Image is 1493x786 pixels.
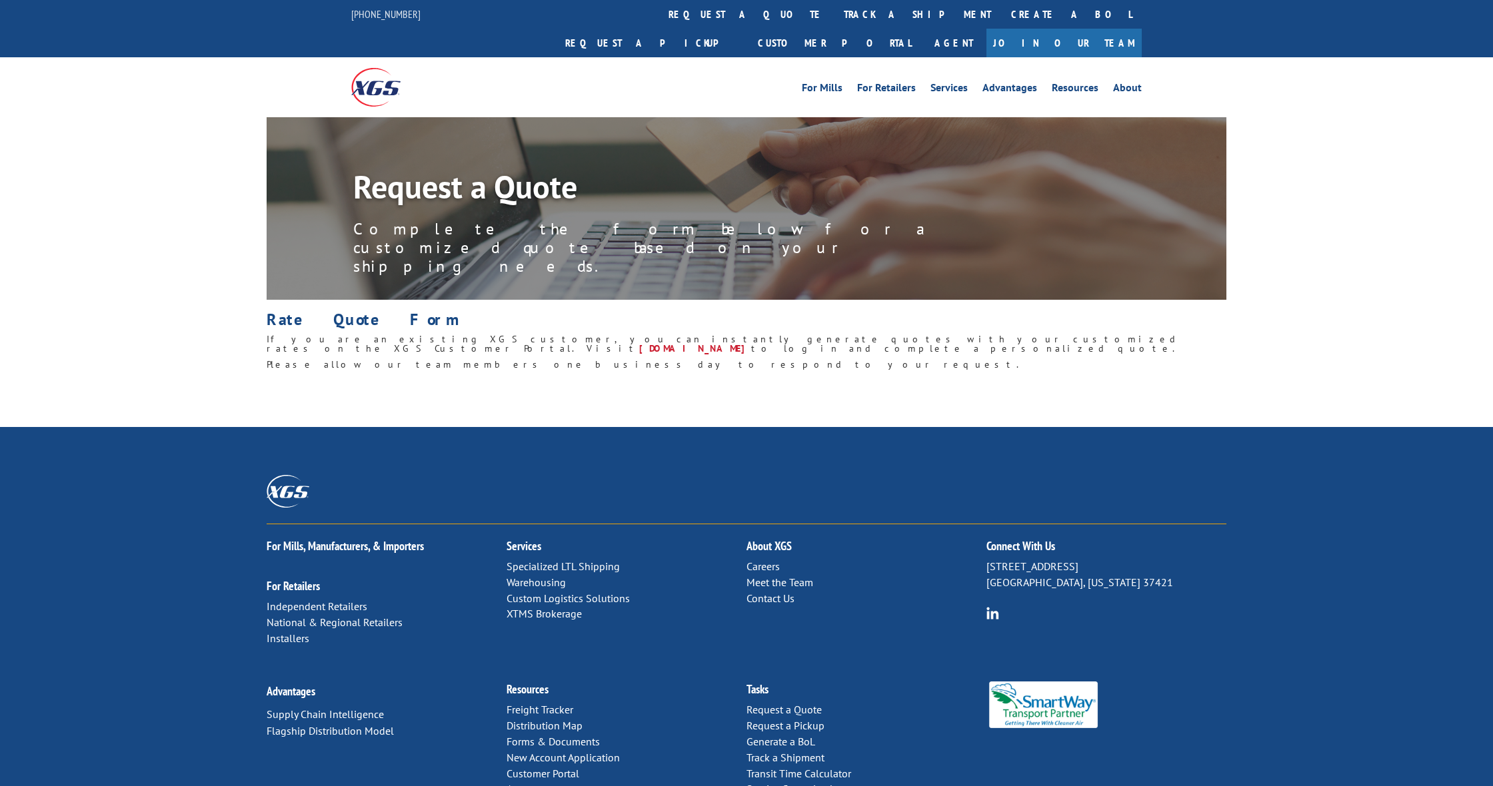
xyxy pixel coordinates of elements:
[507,703,573,716] a: Freight Tracker
[986,681,1100,728] img: Smartway_Logo
[639,342,751,354] a: [DOMAIN_NAME]
[746,538,792,554] a: About XGS
[507,735,600,748] a: Forms & Documents
[986,29,1142,57] a: Join Our Team
[751,342,1178,354] span: to log in and complete a personalized quote.
[267,599,367,613] a: Independent Retailers
[267,333,1180,354] span: If you are an existing XGS customer, you can instantly generate quotes with your customized rates...
[746,560,780,573] a: Careers
[746,703,822,716] a: Request a Quote
[746,719,824,732] a: Request a Pickup
[507,751,620,764] a: New Account Application
[857,83,916,97] a: For Retailers
[986,607,999,619] img: group-6
[267,724,394,737] a: Flagship Distribution Model
[507,538,541,554] a: Services
[555,29,748,57] a: Request a pickup
[507,576,566,589] a: Warehousing
[267,475,309,508] img: XGS_Logos_ALL_2024_All_White
[267,578,320,593] a: For Retailers
[802,83,842,97] a: For Mills
[267,631,309,645] a: Installers
[1052,83,1098,97] a: Resources
[746,576,813,589] a: Meet the Team
[986,540,1226,559] h2: Connect With Us
[507,560,620,573] a: Specialized LTL Shipping
[930,83,968,97] a: Services
[267,707,384,721] a: Supply Chain Intelligence
[267,538,424,554] a: For Mills, Manufacturers, & Importers
[746,735,815,748] a: Generate a BoL
[353,171,953,209] h1: Request a Quote
[746,591,794,605] a: Contact Us
[748,29,921,57] a: Customer Portal
[507,719,583,732] a: Distribution Map
[746,683,986,702] h2: Tasks
[507,591,630,605] a: Custom Logistics Solutions
[986,559,1226,591] p: [STREET_ADDRESS] [GEOGRAPHIC_DATA], [US_STATE] 37421
[746,751,824,764] a: Track a Shipment
[1113,83,1142,97] a: About
[507,607,582,620] a: XTMS Brokerage
[267,683,315,699] a: Advantages
[982,83,1037,97] a: Advantages
[351,7,421,21] a: [PHONE_NUMBER]
[267,615,403,629] a: National & Regional Retailers
[267,360,1226,376] h6: Please allow our team members one business day to respond to your request.
[507,767,579,780] a: Customer Portal
[267,312,1226,334] h1: Rate Quote Form
[746,767,851,780] a: Transit Time Calculator
[921,29,986,57] a: Agent
[507,681,549,697] a: Resources
[353,220,953,276] p: Complete the form below for a customized quote based on your shipping needs.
